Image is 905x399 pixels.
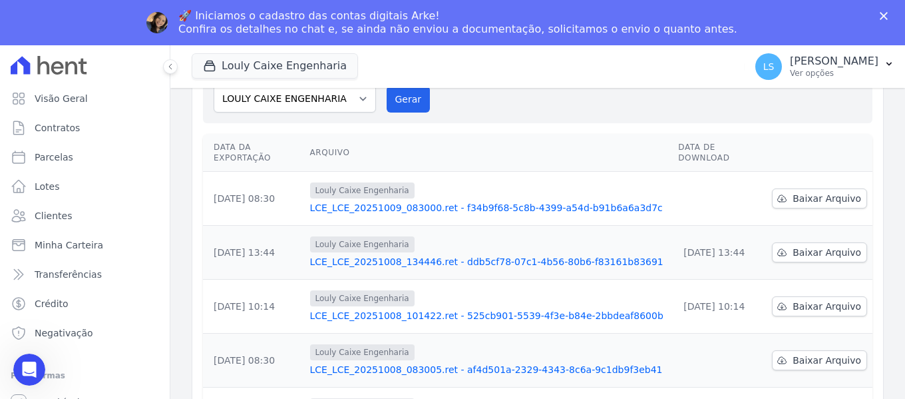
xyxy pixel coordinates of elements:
[35,268,102,281] span: Transferências
[673,226,767,280] td: [DATE] 13:44
[763,62,775,71] span: LS
[790,55,878,68] p: [PERSON_NAME]
[35,297,69,310] span: Crédito
[793,354,861,367] span: Baixar Arquivo
[310,363,668,376] a: LCE_LCE_20251008_083005.ret - af4d501a-2329-4343-8c6a-9c1db9f3eb41
[5,232,164,258] a: Minha Carteira
[790,68,878,79] p: Ver opções
[310,344,415,360] span: Louly Caixe Engenharia
[310,183,415,199] span: Louly Caixe Engenharia
[673,280,767,334] td: [DATE] 10:14
[5,144,164,171] a: Parcelas
[146,12,168,33] img: Profile image for Adriane
[305,134,673,172] th: Arquivo
[5,173,164,200] a: Lotes
[673,134,767,172] th: Data de Download
[5,85,164,112] a: Visão Geral
[35,238,103,252] span: Minha Carteira
[35,209,72,222] span: Clientes
[387,86,431,113] button: Gerar
[192,53,358,79] button: Louly Caixe Engenharia
[793,300,861,313] span: Baixar Arquivo
[11,368,159,384] div: Plataformas
[745,48,905,85] button: LS [PERSON_NAME] Ver opções
[178,9,737,36] div: 🚀 Iniciamos o cadastro das contas digitais Arke! Confira os detalhes no chat e, se ainda não envi...
[793,246,861,259] span: Baixar Arquivo
[310,290,415,306] span: Louly Caixe Engenharia
[35,326,93,340] span: Negativação
[772,296,867,316] a: Baixar Arquivo
[203,226,305,280] td: [DATE] 13:44
[35,180,60,193] span: Lotes
[203,280,305,334] td: [DATE] 10:14
[5,290,164,317] a: Crédito
[880,12,893,20] div: Fechar
[5,202,164,229] a: Clientes
[5,261,164,288] a: Transferências
[772,242,867,262] a: Baixar Arquivo
[310,309,668,322] a: LCE_LCE_20251008_101422.ret - 525cb901-5539-4f3e-b84e-2bbdeaf8600b
[13,354,45,386] iframe: Intercom live chat
[310,255,668,268] a: LCE_LCE_20251008_134446.ret - ddb5cf78-07c1-4b56-80b6-f83161b83691
[203,334,305,388] td: [DATE] 08:30
[793,192,861,205] span: Baixar Arquivo
[5,320,164,346] a: Negativação
[35,151,73,164] span: Parcelas
[35,121,80,135] span: Contratos
[203,134,305,172] th: Data da Exportação
[35,92,88,105] span: Visão Geral
[5,115,164,141] a: Contratos
[772,350,867,370] a: Baixar Arquivo
[203,172,305,226] td: [DATE] 08:30
[310,236,415,252] span: Louly Caixe Engenharia
[772,189,867,208] a: Baixar Arquivo
[310,201,668,214] a: LCE_LCE_20251009_083000.ret - f34b9f68-5c8b-4399-a54d-b91b6a6a3d7c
